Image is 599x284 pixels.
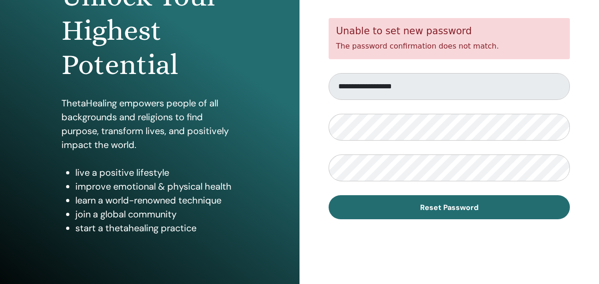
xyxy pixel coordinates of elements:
span: Reset Password [420,203,478,212]
li: improve emotional & physical health [75,179,238,193]
li: join a global community [75,207,238,221]
li: live a positive lifestyle [75,166,238,179]
p: ThetaHealing empowers people of all backgrounds and religions to find purpose, transform lives, a... [61,96,238,152]
li: start a thetahealing practice [75,221,238,235]
li: learn a world-renowned technique [75,193,238,207]
button: Reset Password [329,195,570,219]
div: The password confirmation does not match. [329,18,570,59]
h5: Unable to set new password [336,25,562,37]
